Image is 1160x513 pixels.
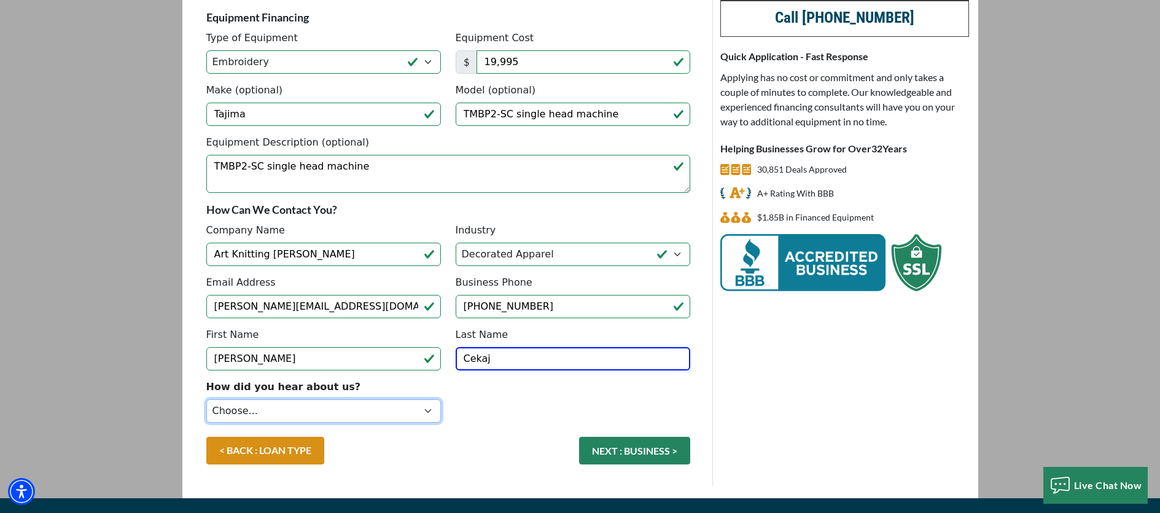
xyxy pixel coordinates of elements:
button: Live Chat Now [1043,467,1148,504]
p: $1,851,096,869 in Financed Equipment [757,210,874,225]
p: A+ Rating With BBB [757,186,834,201]
p: Applying has no cost or commitment and only takes a couple of minutes to complete. Our knowledgea... [720,70,969,129]
label: Last Name [456,327,508,342]
label: Industry [456,223,496,238]
label: Company Name [206,223,285,238]
div: Accessibility Menu [8,478,35,505]
label: Model (optional) [456,83,535,98]
p: 30,851 Deals Approved [757,162,847,177]
p: How Can We Contact You? [206,202,690,217]
label: Business Phone [456,275,532,290]
label: Email Address [206,275,276,290]
label: Equipment Cost [456,31,534,45]
img: BBB Acredited Business and SSL Protection [720,234,941,291]
a: < BACK : LOAN TYPE [206,437,324,464]
span: 32 [871,143,882,154]
label: First Name [206,327,259,342]
p: Quick Application - Fast Response [720,49,969,64]
label: Equipment Description (optional) [206,135,369,150]
button: NEXT : BUSINESS > [579,437,690,464]
label: Make (optional) [206,83,283,98]
label: How did you hear about us? [206,380,361,394]
iframe: reCAPTCHA [456,380,642,428]
p: Equipment Financing [206,10,690,25]
a: call (847) 897-2486 [775,9,914,26]
span: $ [456,50,477,74]
span: Live Chat Now [1074,479,1142,491]
label: Type of Equipment [206,31,298,45]
p: Helping Businesses Grow for Over Years [720,141,969,156]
